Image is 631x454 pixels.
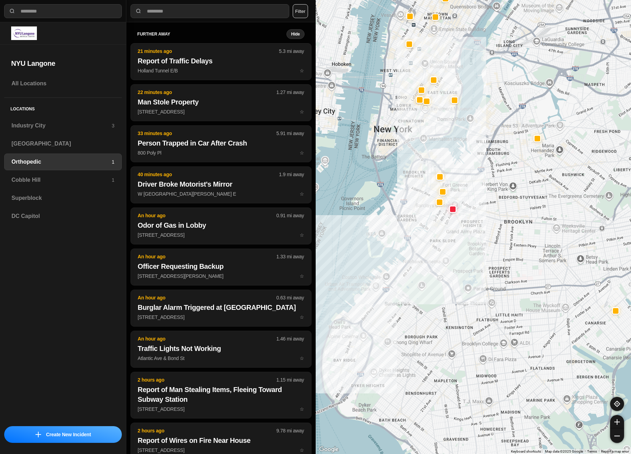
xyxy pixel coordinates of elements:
[138,108,304,115] p: [STREET_ADDRESS]
[4,208,122,225] a: DC Capitol
[138,436,304,445] h2: Report of Wires on Fire Near House
[138,253,276,260] p: An hour ago
[276,376,304,383] p: 1.15 mi away
[276,130,304,137] p: 5.91 mi away
[138,130,276,137] p: 33 minutes ago
[138,406,304,413] p: [STREET_ADDRESS]
[11,26,37,40] img: logo
[131,249,311,285] button: An hour ago1.33 mi awayOfficer Requesting Backup[STREET_ADDRESS][PERSON_NAME]star
[138,232,304,238] p: [STREET_ADDRESS]
[131,150,311,156] a: 33 minutes ago5.91 mi awayPerson Trapped in Car After Crash800 Poly Plstar
[131,232,311,238] a: An hour ago0.91 mi awayOdor of Gas in Lobby[STREET_ADDRESS]star
[138,261,304,271] h2: Officer Requesting Backup
[138,303,304,312] h2: Burglar Alarm Triggered at [GEOGRAPHIC_DATA]
[300,447,304,453] span: star
[279,48,304,55] p: 5.3 mi away
[138,67,304,74] p: Holland Tunnel E/B
[138,294,276,301] p: An hour ago
[276,427,304,434] p: 9.78 mi away
[300,150,304,156] span: star
[131,125,311,162] button: 33 minutes ago5.91 mi awayPerson Trapped in Car After Crash800 Poly Plstar
[131,355,311,361] a: An hour ago1.46 mi awayTraffic Lights Not WorkingAtlantic Ave & Bond Ststar
[131,447,311,453] a: 2 hours ago9.78 mi awayReport of Wires on Fire Near House[STREET_ADDRESS]star
[545,449,583,453] span: Map data ©2025 Google
[610,397,624,411] button: recenter
[138,385,304,404] h2: Report of Man Stealing Items, Fleeing Toward Subway Station
[300,406,304,412] span: star
[112,158,115,165] p: 1
[300,273,304,279] span: star
[4,117,122,134] a: Industry City3
[138,56,304,66] h2: Report of Traffic Delays
[614,419,620,425] img: zoom-in
[131,166,311,203] button: 40 minutes ago1.9 mi awayDriver Broke Motorist's MirrorW [GEOGRAPHIC_DATA][PERSON_NAME] Estar
[138,314,304,321] p: [STREET_ADDRESS]
[138,335,276,342] p: An hour ago
[131,68,311,73] a: 21 minutes ago5.3 mi awayReport of Traffic DelaysHolland Tunnel E/Bstar
[138,171,279,178] p: 40 minutes ago
[11,158,112,166] h3: Orthopedic
[279,171,304,178] p: 1.9 mi away
[4,75,122,92] a: All Locations
[138,376,276,383] p: 2 hours ago
[131,290,311,327] button: An hour ago0.63 mi awayBurglar Alarm Triggered at [GEOGRAPHIC_DATA][STREET_ADDRESS]star
[610,415,624,429] button: zoom-in
[587,449,597,453] a: Terms (opens in new tab)
[610,429,624,443] button: zoom-out
[131,314,311,320] a: An hour ago0.63 mi awayBurglar Alarm Triggered at [GEOGRAPHIC_DATA][STREET_ADDRESS]star
[300,314,304,320] span: star
[137,31,287,37] h5: further away
[131,109,311,115] a: 22 minutes ago1.27 mi awayMan Stole Property[STREET_ADDRESS]star
[291,31,300,37] small: Hide
[601,449,629,453] a: Report a map error
[138,212,276,219] p: An hour ago
[276,89,304,96] p: 1.27 mi away
[131,191,311,197] a: 40 minutes ago1.9 mi awayDriver Broke Motorist's MirrorW [GEOGRAPHIC_DATA][PERSON_NAME] Estar
[46,431,91,438] p: Create New Incident
[276,335,304,342] p: 1.46 mi away
[131,84,311,121] button: 22 minutes ago1.27 mi awayMan Stole Property[STREET_ADDRESS]star
[317,445,340,454] a: Open this area in Google Maps (opens a new window)
[11,79,115,88] h3: All Locations
[138,149,304,156] p: 800 Poly Pl
[131,331,311,368] button: An hour ago1.46 mi awayTraffic Lights Not WorkingAtlantic Ave & Bond Ststar
[36,432,41,437] img: icon
[138,48,279,55] p: 21 minutes ago
[4,98,122,117] h5: Locations
[138,138,304,148] h2: Person Trapped in Car After Crash
[138,220,304,230] h2: Odor of Gas in Lobby
[300,355,304,361] span: star
[112,177,115,183] p: 1
[11,140,115,148] h3: [GEOGRAPHIC_DATA]
[9,8,16,15] img: search
[293,4,308,18] button: Filter
[11,122,112,130] h3: Industry City
[138,344,304,353] h2: Traffic Lights Not Working
[131,43,311,80] button: 21 minutes ago5.3 mi awayReport of Traffic DelaysHolland Tunnel E/Bstar
[138,273,304,280] p: [STREET_ADDRESS][PERSON_NAME]
[11,194,115,202] h3: Superblock
[286,29,304,39] button: Hide
[4,190,122,206] a: Superblock
[300,109,304,115] span: star
[4,135,122,152] a: [GEOGRAPHIC_DATA]
[11,58,115,68] h2: NYU Langone
[138,89,276,96] p: 22 minutes ago
[131,406,311,412] a: 2 hours ago1.15 mi awayReport of Man Stealing Items, Fleeing Toward Subway Station[STREET_ADDRESS...
[138,447,304,454] p: [STREET_ADDRESS]
[300,232,304,238] span: star
[4,426,122,443] button: iconCreate New Incident
[131,208,311,244] button: An hour ago0.91 mi awayOdor of Gas in Lobby[STREET_ADDRESS]star
[317,445,340,454] img: Google
[138,427,276,434] p: 2 hours ago
[131,273,311,279] a: An hour ago1.33 mi awayOfficer Requesting Backup[STREET_ADDRESS][PERSON_NAME]star
[11,176,112,184] h3: Cobble Hill
[135,8,142,15] img: search
[614,401,620,407] img: recenter
[276,212,304,219] p: 0.91 mi away
[112,122,115,129] p: 3
[300,68,304,73] span: star
[138,179,304,189] h2: Driver Broke Motorist's Mirror
[4,172,122,188] a: Cobble Hill1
